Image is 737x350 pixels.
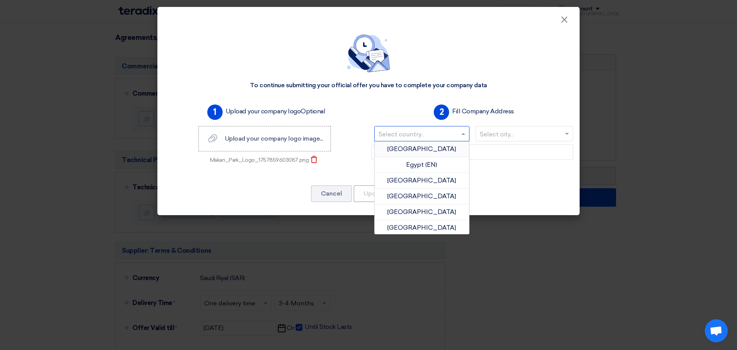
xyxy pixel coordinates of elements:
div: Open chat [705,319,728,342]
input: Add company main address [372,144,573,160]
img: empty_state_contact.svg [347,35,390,72]
span: Optional [301,108,325,115]
span: × [560,14,568,29]
span: Upload your company logo image... [225,135,323,142]
label: Fill Company Address [452,107,514,116]
span: 1 [207,105,223,120]
span: [GEOGRAPHIC_DATA] [387,208,456,216]
label: Upload your company logo [226,107,326,116]
span: [GEOGRAPHIC_DATA] [387,145,456,153]
span: [GEOGRAPHIC_DATA] [387,224,456,231]
span: 2 [434,105,449,120]
button: Close [554,12,574,28]
button: Cancel [311,185,352,202]
span: Egypt (EN) [406,161,437,168]
span: [GEOGRAPHIC_DATA] [387,177,456,184]
button: Update Company [354,185,426,202]
div: Makan_Park_Logo_1757859603087.png [210,156,309,164]
div: To continue submitting your official offer you have to complete your company data [250,81,487,90]
span: [GEOGRAPHIC_DATA] [387,192,456,200]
